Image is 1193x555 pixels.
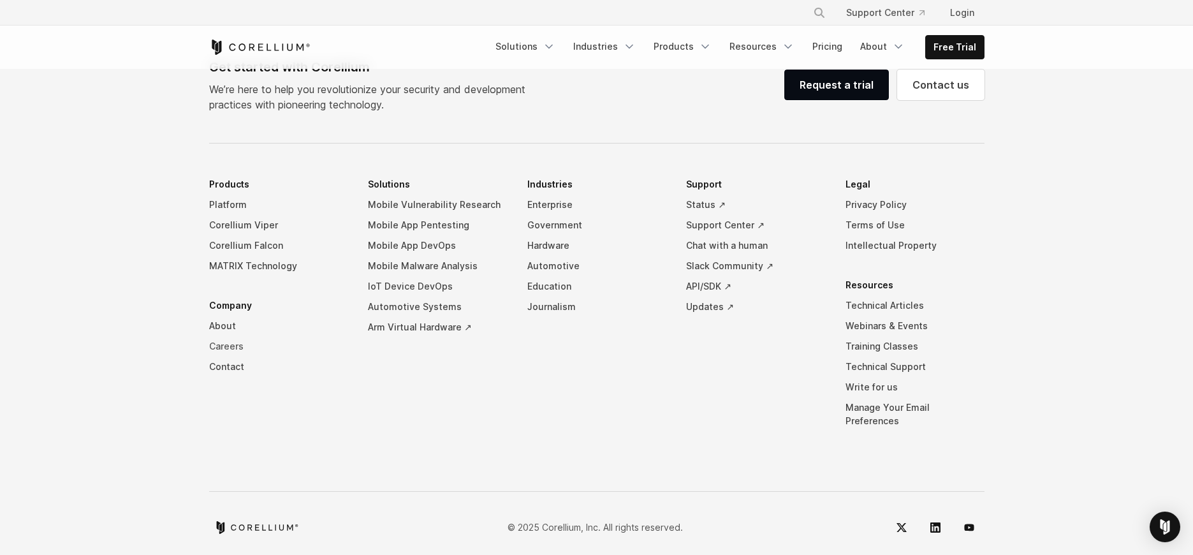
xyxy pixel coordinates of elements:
[527,256,666,276] a: Automotive
[686,235,825,256] a: Chat with a human
[646,35,719,58] a: Products
[368,256,507,276] a: Mobile Malware Analysis
[527,297,666,317] a: Journalism
[209,82,536,112] p: We’re here to help you revolutionize your security and development practices with pioneering tech...
[527,276,666,297] a: Education
[368,317,507,337] a: Arm Virtual Hardware ↗
[686,195,825,215] a: Status ↗
[209,256,348,276] a: MATRIX Technology
[368,235,507,256] a: Mobile App DevOps
[853,35,912,58] a: About
[686,276,825,297] a: API/SDK ↗
[686,297,825,317] a: Updates ↗
[845,235,984,256] a: Intellectual Property
[926,36,984,59] a: Free Trial
[209,215,348,235] a: Corellium Viper
[845,215,984,235] a: Terms of Use
[209,174,984,450] div: Navigation Menu
[722,35,802,58] a: Resources
[784,70,889,100] a: Request a trial
[845,195,984,215] a: Privacy Policy
[527,235,666,256] a: Hardware
[488,35,984,59] div: Navigation Menu
[845,377,984,397] a: Write for us
[845,357,984,377] a: Technical Support
[1150,512,1180,542] div: Open Intercom Messenger
[808,1,831,24] button: Search
[209,357,348,377] a: Contact
[845,316,984,336] a: Webinars & Events
[209,195,348,215] a: Platform
[920,512,951,543] a: LinkedIn
[805,35,850,58] a: Pricing
[527,215,666,235] a: Government
[368,215,507,235] a: Mobile App Pentesting
[368,297,507,317] a: Automotive Systems
[897,70,984,100] a: Contact us
[488,35,563,58] a: Solutions
[940,1,984,24] a: Login
[214,521,299,534] a: Corellium home
[836,1,935,24] a: Support Center
[209,336,348,357] a: Careers
[886,512,917,543] a: Twitter
[368,195,507,215] a: Mobile Vulnerability Research
[845,336,984,357] a: Training Classes
[845,295,984,316] a: Technical Articles
[566,35,643,58] a: Industries
[368,276,507,297] a: IoT Device DevOps
[209,40,311,55] a: Corellium Home
[845,397,984,431] a: Manage Your Email Preferences
[508,521,683,534] p: © 2025 Corellium, Inc. All rights reserved.
[527,195,666,215] a: Enterprise
[686,215,825,235] a: Support Center ↗
[798,1,984,24] div: Navigation Menu
[209,235,348,256] a: Corellium Falcon
[954,512,984,543] a: YouTube
[686,256,825,276] a: Slack Community ↗
[209,316,348,336] a: About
